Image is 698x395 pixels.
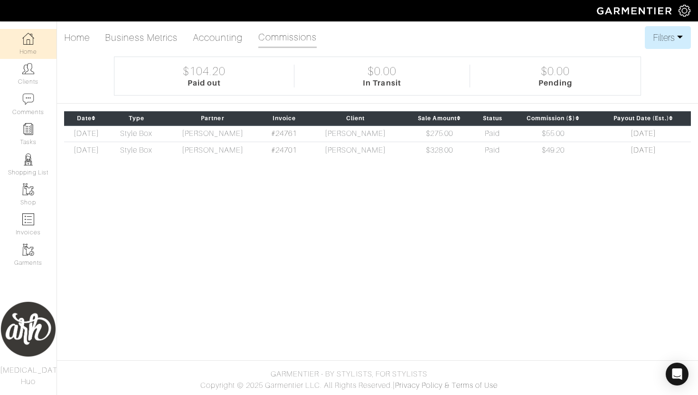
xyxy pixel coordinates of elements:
[183,65,225,78] div: $104.20
[77,115,96,122] a: Date
[679,5,690,17] img: gear-icon-white-bd11855cb880d31180b6d7d6211b90ccbf57a29d726f0c71d8c61bd08dd39cc2.png
[271,146,297,154] a: #24701
[306,142,404,158] td: [PERSON_NAME]
[510,142,596,158] td: $49.20
[109,142,164,158] td: Style Box
[164,111,262,125] th: Partner
[368,65,396,78] div: $0.00
[109,125,164,142] td: Style Box
[306,125,404,142] td: [PERSON_NAME]
[475,125,510,142] td: Paid
[64,28,90,47] a: Home
[188,78,221,87] div: Paid out
[22,154,34,165] img: stylists-icon-eb353228a002819b7ec25b43dbf5f0378dd9e0616d9560372ff212230b889e62.png
[22,93,34,105] img: comment-icon-a0a6a9ef722e966f86d9cbdc48e553b5cf19dbc54f86b18d962a5391bc8f6eb6.png
[631,129,656,138] a: [DATE]
[418,115,461,122] a: Sale Amount
[404,125,474,142] td: $275.00
[306,111,404,125] th: Client
[475,111,510,125] th: Status
[258,28,317,48] a: Commissions
[200,381,393,390] span: Copyright © 2025 Garmentier LLC. All Rights Reserved.
[538,78,572,87] div: Pending
[510,125,596,142] td: $55.00
[271,129,297,138] a: #24761
[193,28,243,47] a: Accounting
[527,115,580,122] a: Commission ($)
[666,363,689,385] div: Open Intercom Messenger
[164,142,262,158] td: [PERSON_NAME]
[22,33,34,45] img: dashboard-icon-dbcd8f5a0b271acd01030246c82b418ddd0df26cd7fceb0bd07c9910d44c42f6.png
[64,125,109,142] td: [DATE]
[541,65,570,78] div: $0.00
[109,111,164,125] th: Type
[363,78,401,87] div: In Transit
[164,125,262,142] td: [PERSON_NAME]
[631,146,656,154] a: [DATE]
[22,213,34,225] img: orders-icon-0abe47150d42831381b5fb84f609e132dff9fe21cb692f30cb5eec754e2cba89.png
[22,183,34,195] img: garments-icon-b7da505a4dc4fd61783c78ac3ca0ef83fa9d6f193b1c9dc38574b1d14d53ca28.png
[404,142,474,158] td: $328.00
[22,123,34,135] img: reminder-icon-8004d30b9f0a5d33ae49ab947aed9ed385cf756f9e5892f1edd6e32f2345188e.png
[22,63,34,75] img: clients-icon-6bae9207a08558b7cb47a8932f037763ab4055f8c8b6bfacd5dc20c3e0201464.png
[592,2,679,19] img: garmentier-logo-header-white-b43fb05a5012e4ada735d5af1a66efaba907eab6374d6393d1fbf88cb4ef424d.png
[645,26,691,49] button: Filters
[105,28,178,47] a: Business Metrics
[64,142,109,158] td: [DATE]
[613,115,673,122] a: Payout Date (Est.)
[22,244,34,256] img: garments-icon-b7da505a4dc4fd61783c78ac3ca0ef83fa9d6f193b1c9dc38574b1d14d53ca28.png
[262,111,307,125] th: Invoice
[395,381,498,390] a: Privacy Policy & Terms of Use
[475,142,510,158] td: Paid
